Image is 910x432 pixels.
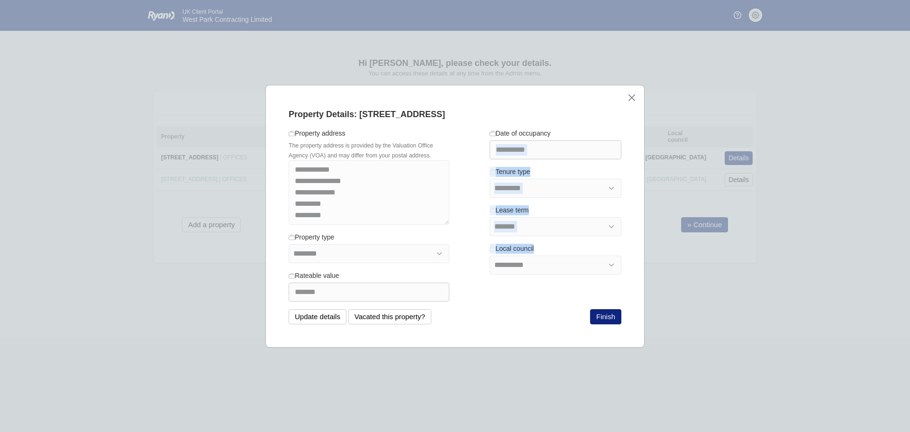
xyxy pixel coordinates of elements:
label: Property address [289,129,346,138]
button: Finish [590,309,621,324]
button: Vacated this property? [348,309,431,324]
button: Update details [289,309,346,324]
label: Lease term [490,205,529,215]
label: Date of occupancy [490,129,551,138]
label: Local council [490,244,534,254]
label: Property type [289,232,334,242]
small: The property address is provided by the Valuation Office Agency (VOA) and may differ from your po... [289,142,433,159]
button: close [627,93,637,103]
label: Tenure type [490,167,530,177]
label: Rateable value [289,271,339,281]
div: Property Details: [STREET_ADDRESS] [289,108,621,121]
